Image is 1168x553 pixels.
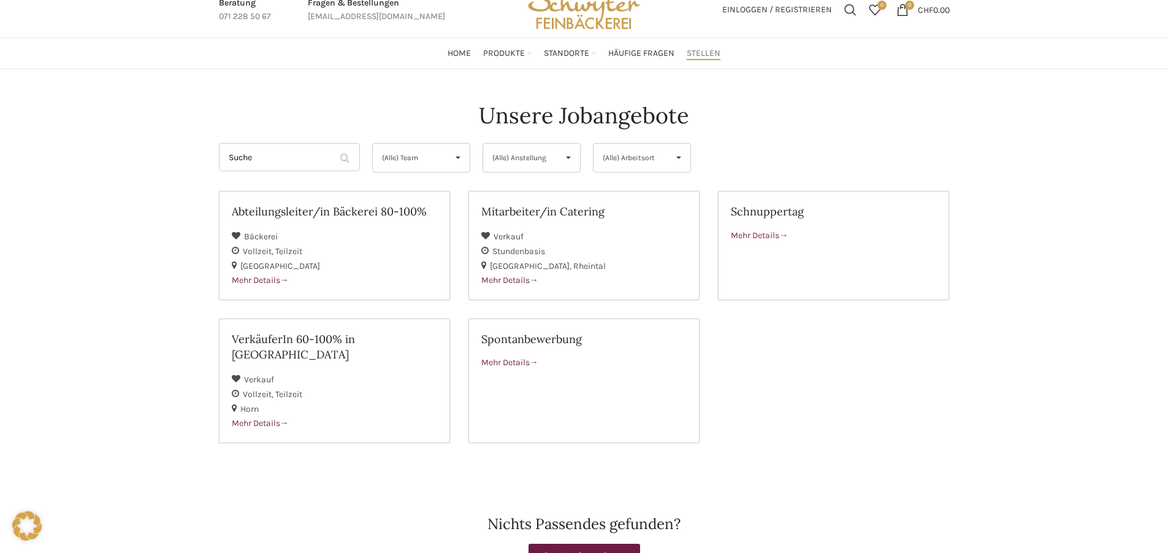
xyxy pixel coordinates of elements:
[557,144,580,172] span: ▾
[490,261,573,271] span: [GEOGRAPHIC_DATA]
[448,41,471,66] a: Home
[243,246,275,257] span: Vollzeit
[918,4,933,15] span: CHF
[722,6,832,14] span: Einloggen / Registrieren
[494,231,524,242] span: Verkauf
[213,41,956,66] div: Main navigation
[219,143,360,171] input: Suche
[232,204,437,219] h2: Abteilungsleiter/in Bäckerei 80-100%
[544,48,589,60] span: Standorte
[877,1,887,10] span: 0
[468,319,700,443] a: Spontanbewerbung Mehr Details
[219,517,950,532] h2: Nichts Passendes gefunden?
[275,246,302,257] span: Teilzeit
[492,246,545,257] span: Stundenbasis
[687,41,720,66] a: Stellen
[905,1,914,10] span: 0
[524,4,644,14] a: Site logo
[481,204,687,219] h2: Mitarbeiter/in Catering
[481,331,687,347] h2: Spontanbewerbung
[544,41,596,66] a: Standorte
[240,404,259,414] span: Horn
[731,204,936,219] h2: Schnuppertag
[483,48,525,60] span: Produkte
[603,144,661,172] span: (Alle) Arbeitsort
[492,144,551,172] span: (Alle) Anstellung
[446,144,470,172] span: ▾
[481,357,538,368] span: Mehr Details
[468,191,700,300] a: Mitarbeiter/in Catering Verkauf Stundenbasis [GEOGRAPHIC_DATA] Rheintal Mehr Details
[232,418,289,428] span: Mehr Details
[448,48,471,60] span: Home
[232,331,437,362] h2: VerkäuferIn 60-100% in [GEOGRAPHIC_DATA]
[240,261,320,271] span: [GEOGRAPHIC_DATA]
[244,374,274,385] span: Verkauf
[608,41,674,66] a: Häufige Fragen
[243,389,275,400] span: Vollzeit
[481,275,538,285] span: Mehr Details
[687,48,720,60] span: Stellen
[219,319,450,443] a: VerkäuferIn 60-100% in [GEOGRAPHIC_DATA] Verkauf Vollzeit Teilzeit Horn Mehr Details
[219,191,450,300] a: Abteilungsleiter/in Bäckerei 80-100% Bäckerei Vollzeit Teilzeit [GEOGRAPHIC_DATA] Mehr Details
[275,389,302,400] span: Teilzeit
[718,191,949,300] a: Schnuppertag Mehr Details
[667,144,690,172] span: ▾
[479,100,689,131] h4: Unsere Jobangebote
[382,144,440,172] span: (Alle) Team
[573,261,606,271] span: Rheintal
[608,48,674,60] span: Häufige Fragen
[483,41,532,66] a: Produkte
[232,275,289,285] span: Mehr Details
[918,4,950,15] bdi: 0.00
[731,230,788,241] span: Mehr Details
[244,231,278,242] span: Bäckerei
